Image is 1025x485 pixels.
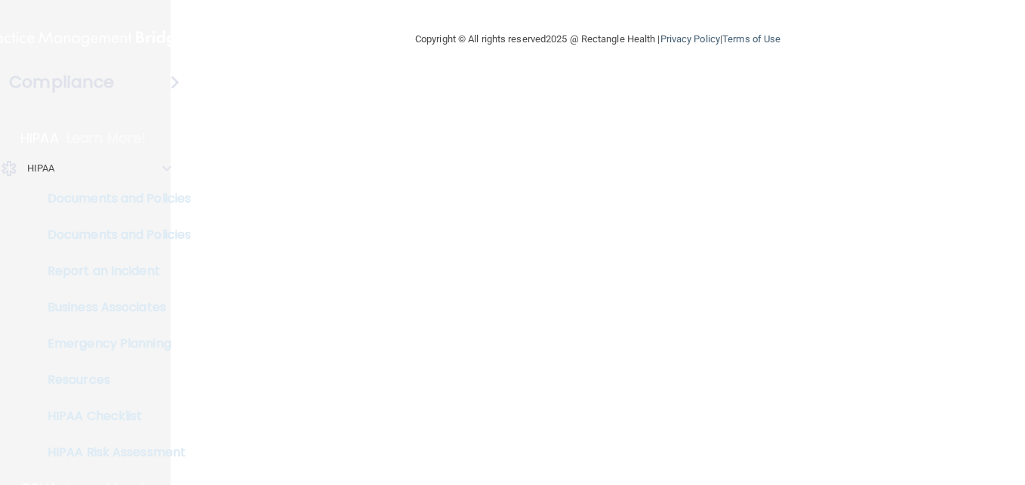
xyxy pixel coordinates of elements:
p: Report an Incident [10,264,216,279]
p: HIPAA [20,129,59,147]
div: Copyright © All rights reserved 2025 @ Rectangle Health | | [322,15,873,63]
a: Privacy Policy [660,33,720,45]
p: HIPAA Checklist [10,409,216,424]
p: HIPAA [27,159,55,178]
p: Learn More! [66,129,146,147]
h4: Compliance [9,72,114,93]
p: Emergency Planning [10,336,216,351]
p: Resources [10,372,216,388]
p: Business Associates [10,300,216,315]
p: HIPAA Risk Assessment [10,445,216,460]
p: Documents and Policies [10,227,216,242]
a: Terms of Use [722,33,780,45]
p: Documents and Policies [10,191,216,206]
